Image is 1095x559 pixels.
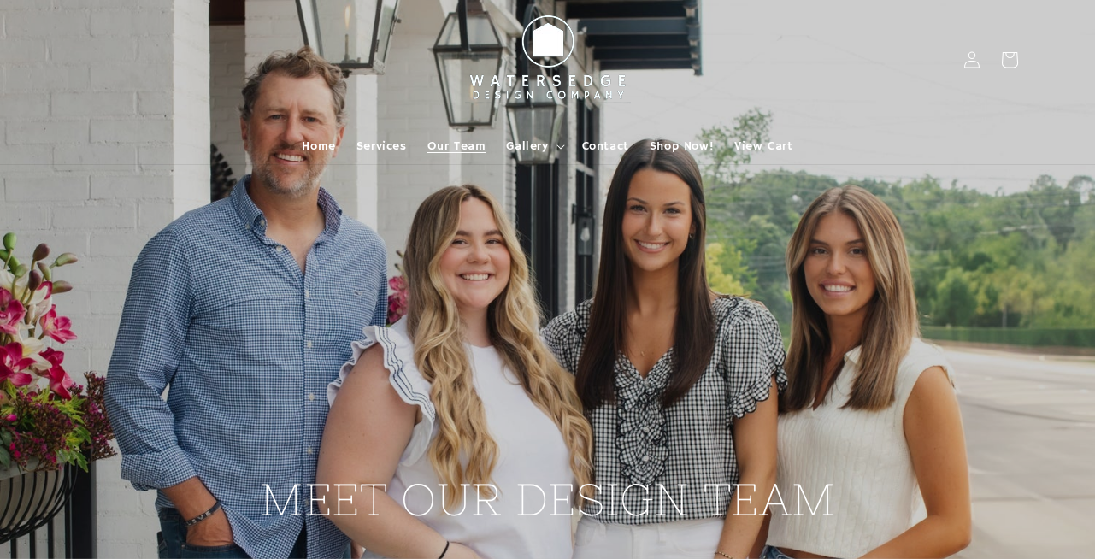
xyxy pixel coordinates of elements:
a: Shop Now! [639,128,724,164]
a: Services [346,128,417,164]
a: Contact [572,128,639,164]
span: Shop Now! [650,138,714,154]
a: View Cart [724,128,803,164]
a: Our Team [417,128,497,164]
a: Home [291,128,345,164]
summary: Gallery [496,128,571,164]
h2: MEET OUR DESIGN TEAM [260,86,836,529]
span: Contact [582,138,629,154]
span: Services [356,138,407,154]
span: View Cart [734,138,792,154]
span: Our Team [427,138,486,154]
span: Gallery [506,138,548,154]
span: Home [302,138,335,154]
img: Watersedge Design Co [454,7,642,113]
